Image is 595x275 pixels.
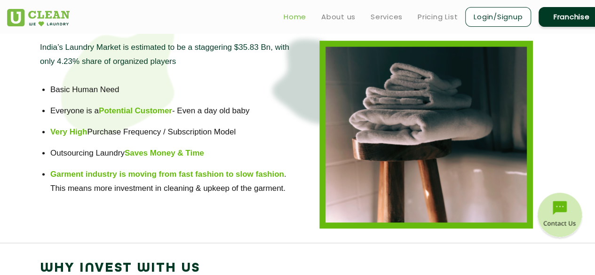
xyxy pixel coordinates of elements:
li: Outsourcing Laundry [50,146,287,160]
a: Home [284,11,306,23]
b: Potential Customer [99,106,172,115]
li: . This means more investment in cleaning & upkeep of the garment. [50,167,287,196]
p: India’s Laundry Market is estimated to be a staggering $35.83 Bn, with only 4.23% share of organi... [40,40,298,69]
img: UClean Laundry and Dry Cleaning [7,9,70,26]
li: Everyone is a - Even a day old baby [50,104,287,118]
b: Very High [50,127,87,136]
img: contact-btn [536,193,583,240]
a: About us [321,11,356,23]
b: Garment industry is moving from fast fashion to slow fashion [50,170,284,179]
a: Pricing List [418,11,458,23]
li: Purchase Frequency / Subscription Model [50,125,287,139]
b: Saves Money & Time [125,149,204,157]
li: Basic Human Need [50,83,287,97]
a: Login/Signup [465,7,531,27]
a: Services [371,11,403,23]
img: laundry-business [319,40,533,228]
